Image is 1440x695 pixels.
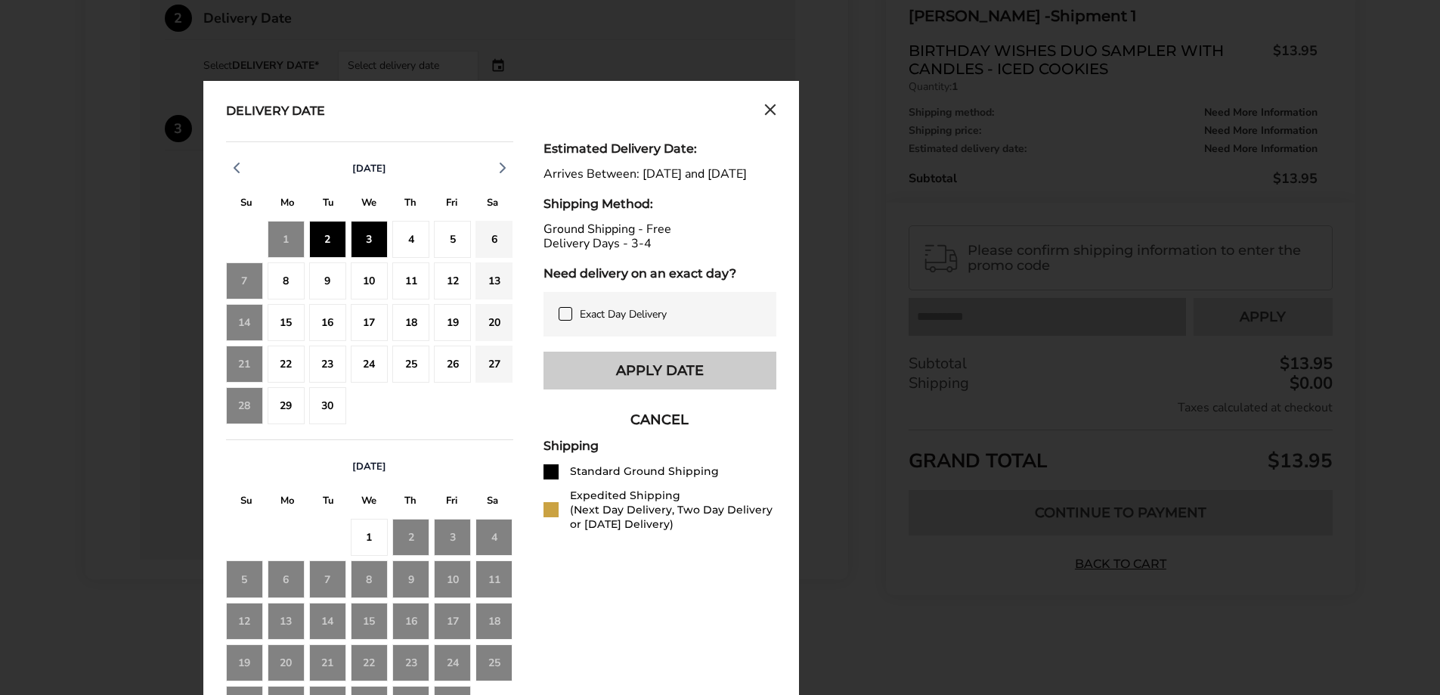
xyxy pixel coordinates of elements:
[346,460,392,473] button: [DATE]
[226,491,267,514] div: S
[543,197,776,211] div: Shipping Method:
[431,491,472,514] div: F
[543,352,776,389] button: Apply Date
[543,167,776,182] div: Arrives Between: [DATE] and [DATE]
[352,460,386,473] span: [DATE]
[226,193,267,216] div: S
[308,193,348,216] div: T
[431,193,472,216] div: F
[570,464,719,479] div: Standard Ground Shipping
[390,491,431,514] div: T
[570,489,776,532] div: Expedited Shipping (Next Day Delivery, Two Day Delivery or [DATE] Delivery)
[348,491,389,514] div: W
[543,141,776,156] div: Estimated Delivery Date:
[267,193,308,216] div: M
[226,104,325,120] div: Delivery Date
[472,491,513,514] div: S
[308,491,348,514] div: T
[346,162,392,175] button: [DATE]
[764,104,776,120] button: Close calendar
[543,266,776,281] div: Need delivery on an exact day?
[472,193,513,216] div: S
[352,162,386,175] span: [DATE]
[543,401,776,439] button: CANCEL
[267,491,308,514] div: M
[543,222,776,251] div: Ground Shipping - Free Delivery Days - 3-4
[580,307,667,321] span: Exact Day Delivery
[390,193,431,216] div: T
[348,193,389,216] div: W
[543,439,776,453] div: Shipping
